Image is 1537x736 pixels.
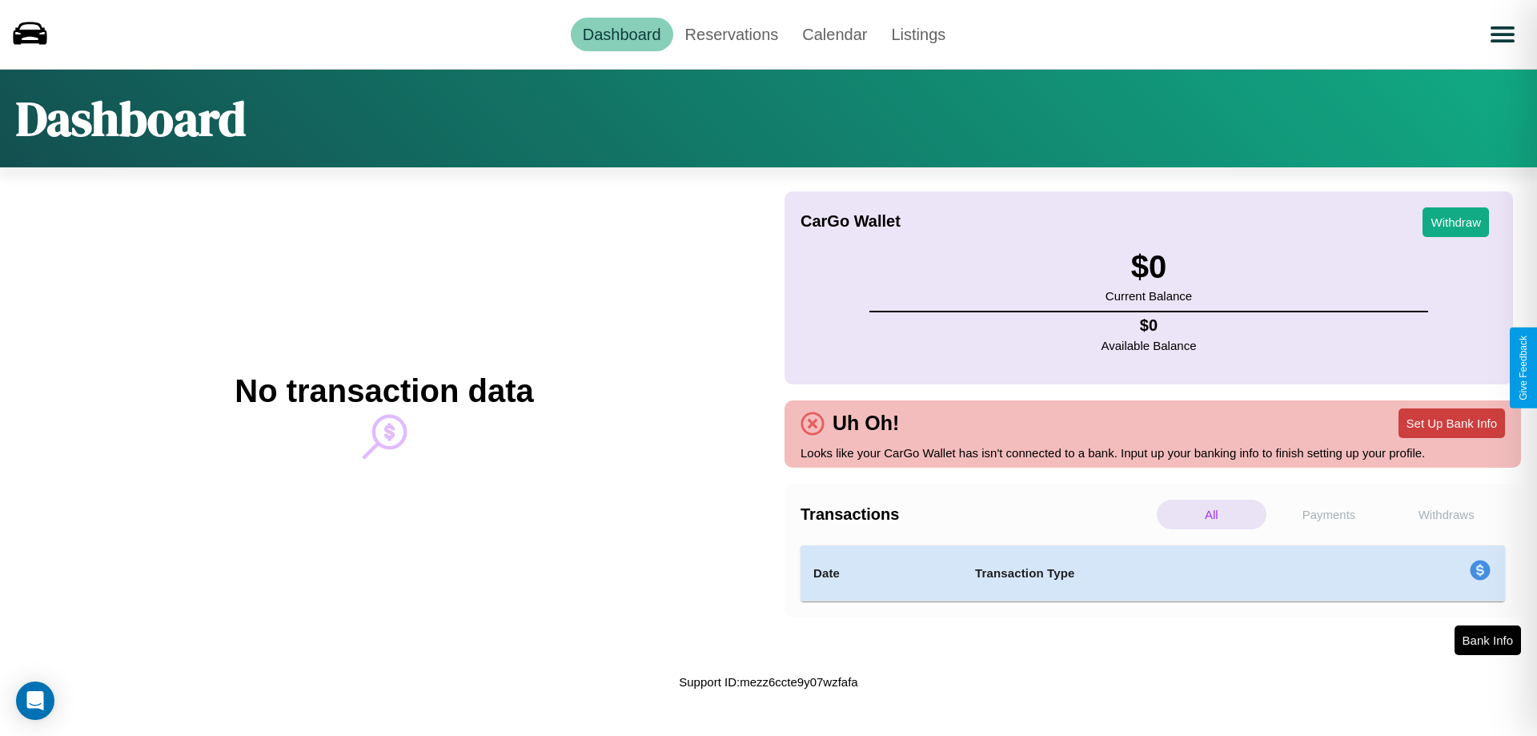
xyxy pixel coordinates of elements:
a: Reservations [673,18,791,51]
div: Give Feedback [1518,336,1529,400]
a: Calendar [790,18,879,51]
a: Dashboard [571,18,673,51]
h4: Transactions [801,505,1153,524]
h4: Transaction Type [975,564,1338,583]
a: Listings [879,18,957,51]
button: Withdraw [1423,207,1489,237]
button: Open menu [1480,12,1525,57]
h4: Uh Oh! [825,412,907,435]
h4: CarGo Wallet [801,212,901,231]
h4: Date [813,564,949,583]
button: Bank Info [1455,625,1521,655]
p: Withdraws [1391,500,1501,529]
p: Support ID: mezz6ccte9y07wzfafa [679,671,857,693]
p: Available Balance [1102,335,1197,356]
p: Current Balance [1106,285,1192,307]
p: All [1157,500,1266,529]
button: Set Up Bank Info [1399,408,1505,438]
p: Looks like your CarGo Wallet has isn't connected to a bank. Input up your banking info to finish ... [801,442,1505,464]
p: Payments [1274,500,1384,529]
h4: $ 0 [1102,316,1197,335]
h1: Dashboard [16,86,246,151]
table: simple table [801,545,1505,601]
div: Open Intercom Messenger [16,682,54,720]
h2: No transaction data [235,373,533,409]
h3: $ 0 [1106,249,1192,285]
